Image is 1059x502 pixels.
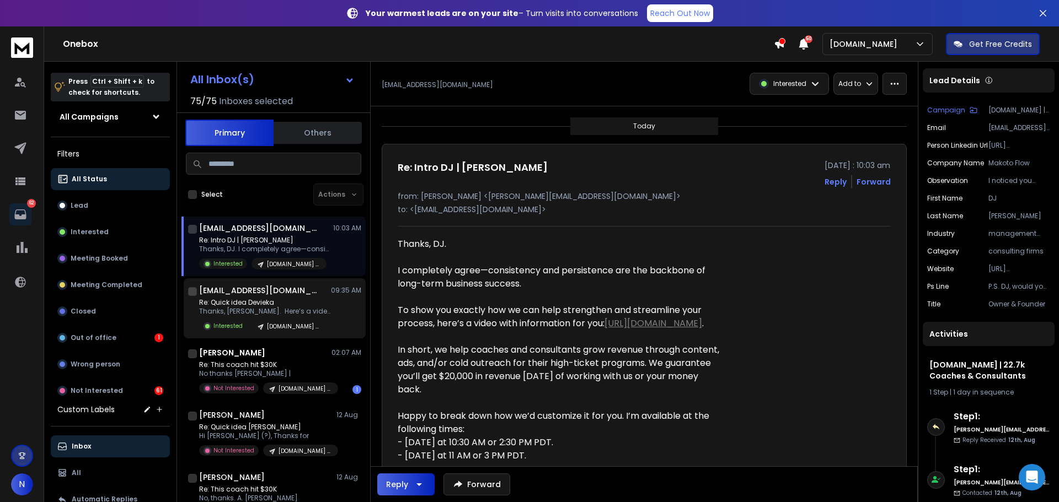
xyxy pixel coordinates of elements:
p: 02:07 AM [331,348,361,357]
p: Out of office [71,333,116,342]
span: 50 [805,35,812,43]
span: 12th, Aug [1008,436,1035,444]
h6: Step 1 : [954,410,1050,423]
p: Thanks, [PERSON_NAME]. Here’s a video with [199,307,331,316]
p: management consulting [988,229,1050,238]
button: All Campaigns [51,106,170,128]
p: Last Name [927,212,963,220]
h1: [PERSON_NAME] [199,347,265,358]
p: Category [927,247,959,256]
p: 12 Aug [336,411,361,419]
button: Interested [51,221,170,243]
p: Lead Details [929,75,980,86]
button: All Status [51,168,170,190]
button: All Inbox(s) [181,68,363,90]
div: Happy to break down how we’d customize it for you. I’m available at the following times: [398,409,720,436]
p: Re: This coach hit $30K [199,485,331,494]
p: to: <[EMAIL_ADDRESS][DOMAIN_NAME]> [398,204,891,215]
p: Add to [838,79,861,88]
div: Reply [386,479,408,490]
span: 12th, Aug [994,489,1021,497]
p: Hi [PERSON_NAME] (?), Thanks for [199,431,331,440]
button: Reply [377,473,435,495]
button: Out of office1 [51,327,170,349]
button: Lead [51,195,170,217]
p: [DOMAIN_NAME] | 22.7k Coaches & Consultants [988,106,1050,115]
p: Interested [213,260,243,268]
p: Interested [773,79,806,88]
p: Thanks, DJ. I completely agree—consistency and [199,245,331,253]
button: Wrong person [51,353,170,375]
h3: Filters [51,146,170,161]
h3: Inboxes selected [219,95,293,108]
h1: [PERSON_NAME] [199,409,265,420]
p: 12 Aug [336,473,361,482]
button: N [11,473,33,495]
p: Email [927,123,946,132]
div: | [929,388,1048,397]
p: Closed [71,307,96,316]
div: Thanks, DJ. [398,237,720,251]
div: I completely agree—consistency and persistence are the backbone of long-term business success. [398,264,720,290]
button: Others [274,121,362,145]
p: Ps Line [927,282,949,291]
h6: Step 1 : [954,463,1050,476]
p: [DOMAIN_NAME] [830,39,902,50]
a: 62 [9,203,31,225]
p: Inbox [72,442,91,451]
h6: [PERSON_NAME][EMAIL_ADDRESS][DOMAIN_NAME] [954,425,1050,434]
h1: [DOMAIN_NAME] | 22.7k Coaches & Consultants [929,359,1048,381]
p: [URL][DOMAIN_NAME] [988,141,1050,150]
p: 09:35 AM [331,286,361,295]
div: 1 [154,333,163,342]
p: Person Linkedin Url [927,141,988,150]
p: consulting firms [988,247,1050,256]
p: Press to check for shortcuts. [68,76,154,98]
p: 10:03 AM [333,224,361,233]
p: [EMAIL_ADDRESS][DOMAIN_NAME] [988,123,1050,132]
h1: All Inbox(s) [190,74,254,85]
div: Activities [923,322,1055,346]
button: Get Free Credits [946,33,1040,55]
button: Inbox [51,435,170,457]
h1: All Campaigns [60,111,119,122]
p: 62 [27,199,36,208]
a: [URL][DOMAIN_NAME] [605,317,702,330]
p: Title [927,300,940,309]
p: Contacted [962,489,1021,497]
img: logo [11,37,33,58]
p: I noticed you coach leadership mindsets to help clients improve their systems and processes [988,176,1050,185]
button: Closed [51,300,170,322]
div: 1 [352,385,361,394]
span: Ctrl + Shift + k [90,75,144,88]
p: Interested [71,228,109,236]
p: [PERSON_NAME] [988,212,1050,220]
div: Open Intercom Messenger [1019,464,1045,490]
p: Reach Out Now [650,8,710,19]
button: Meeting Completed [51,274,170,296]
strong: Your warmest leads are on your site [366,8,518,19]
p: All Status [72,175,107,183]
p: Reply Received [962,436,1035,444]
p: Owner & Founder [988,300,1050,309]
h3: Custom Labels [57,404,115,415]
span: 1 Step [929,387,948,397]
p: Interested [213,322,243,330]
p: [DATE] : 10:03 am [825,160,891,171]
p: Company Name [927,159,984,168]
p: P.S. DJ, would you be the best person to speak to about this? [988,282,1050,291]
a: Reach Out Now [647,4,713,22]
p: Re: Intro DJ | [PERSON_NAME] [199,236,331,245]
p: Get Free Credits [969,39,1032,50]
p: All [72,468,81,477]
button: Primary [185,120,274,146]
p: Not Interested [213,446,254,455]
div: Forward [857,176,891,187]
p: Re: Quick idea Devieka [199,298,331,307]
h1: [EMAIL_ADDRESS][DOMAIN_NAME] [199,223,320,234]
h1: Re: Intro DJ | [PERSON_NAME] [398,160,548,175]
button: Meeting Booked [51,247,170,269]
p: Meeting Completed [71,280,142,289]
p: Website [927,265,954,273]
